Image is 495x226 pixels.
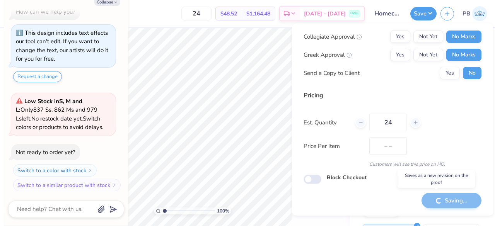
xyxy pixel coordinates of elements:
[112,183,116,187] img: Switch to a similar product with stock
[304,141,364,150] label: Price Per Item
[350,11,358,16] span: FREE
[13,164,97,177] button: Switch to a color with stock
[220,10,237,18] span: $48.52
[446,31,481,43] button: No Marks
[31,115,83,122] span: No restock date yet.
[390,31,410,43] button: Yes
[304,10,346,18] span: [DATE] - [DATE]
[304,118,350,127] label: Est. Quantity
[327,173,367,182] label: Block Checkout
[304,32,362,41] div: Collegiate Approval
[246,10,270,18] span: $1,164.48
[463,67,481,79] button: No
[217,207,229,214] span: 100 %
[463,9,470,18] span: PB
[13,71,62,82] button: Request a change
[304,161,481,168] div: Customers will see this price on HQ.
[304,68,360,77] div: Send a Copy to Client
[16,148,75,156] div: Not ready to order yet?
[440,67,460,79] button: Yes
[16,29,108,63] div: This design includes text effects our tool can't edit. If you want to change the text, our artist...
[304,91,481,100] div: Pricing
[472,6,487,21] img: Pipyana Biswas
[88,168,92,173] img: Switch to a color with stock
[181,7,212,20] input: – –
[16,8,75,15] div: How can we help you?
[413,31,443,43] button: Not Yet
[304,50,352,59] div: Greek Approval
[369,114,407,131] input: – –
[16,97,82,114] strong: Low Stock in S, M and L :
[410,7,437,20] button: Save
[398,170,475,188] div: Saves as a new revision on the proof
[16,97,103,131] span: Only 837 Ss, 862 Ms and 979 Ls left. Switch colors or products to avoid delays.
[390,49,410,61] button: Yes
[13,179,121,191] button: Switch to a similar product with stock
[369,6,406,21] input: Untitled Design
[446,49,481,61] button: No Marks
[413,49,443,61] button: Not Yet
[463,6,487,21] a: PB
